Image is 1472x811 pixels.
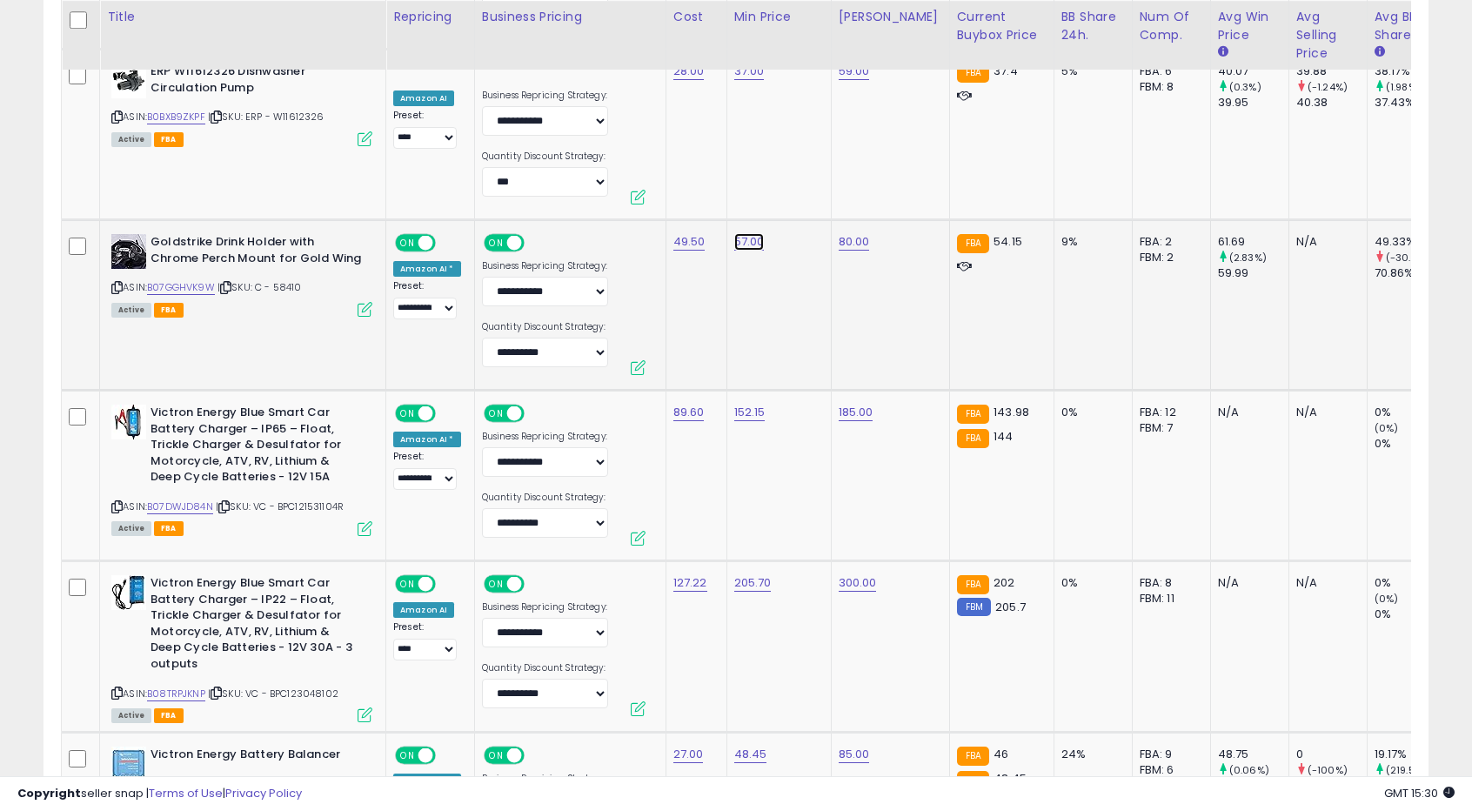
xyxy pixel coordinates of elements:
a: 49.50 [673,233,706,251]
img: 517JD+jbnuL._SL40_.jpg [111,234,146,269]
div: 0% [1061,405,1119,420]
div: FBM: 8 [1140,79,1197,95]
strong: Copyright [17,785,81,801]
div: 19.17% [1375,747,1445,762]
div: Preset: [393,110,461,149]
small: FBA [957,234,989,253]
small: (2.83%) [1229,251,1267,265]
span: | SKU: C - 58410 [217,280,302,294]
a: 37.00 [734,63,765,80]
div: Avg BB Share [1375,8,1438,44]
img: 31Wcvc6XtUL._SL40_.jpg [111,64,146,98]
div: 49.33% [1375,234,1445,250]
img: 41fvOQLIhqL._SL40_.jpg [111,405,146,439]
div: seller snap | | [17,786,302,802]
span: All listings currently available for purchase on Amazon [111,132,151,147]
div: N/A [1296,575,1354,591]
div: ASIN: [111,405,372,533]
a: Privacy Policy [225,785,302,801]
div: ASIN: [111,575,372,721]
span: | SKU: VC - BPC123048102 [208,687,338,700]
div: 0 [1296,747,1367,762]
div: Amazon AI [393,602,454,618]
span: OFF [521,236,549,251]
span: FBA [154,132,184,147]
small: Avg Win Price. [1218,44,1228,60]
span: All listings currently available for purchase on Amazon [111,303,151,318]
div: FBA: 12 [1140,405,1197,420]
span: 144 [994,428,1013,445]
span: 143.98 [994,404,1029,420]
small: FBA [957,747,989,766]
b: Victron Energy Blue Smart Car Battery Charger – IP22 – Float, Trickle Charger & Desulfator for Mo... [151,575,362,676]
div: Current Buybox Price [957,8,1047,44]
span: OFF [433,406,461,421]
a: 28.00 [673,63,705,80]
div: Min Price [734,8,824,26]
span: OFF [433,577,461,592]
div: 9% [1061,234,1119,250]
div: N/A [1218,575,1275,591]
span: OFF [433,236,461,251]
div: 5% [1061,64,1119,79]
span: ON [397,406,418,421]
span: ON [485,406,507,421]
span: 202 [994,574,1014,591]
a: B07DWJD84N [147,499,213,514]
span: 37.4 [994,63,1018,79]
div: ASIN: [111,64,372,144]
div: Business Pricing [482,8,659,26]
a: B07GGHVK9W [147,280,215,295]
label: Quantity Discount Strategy: [482,321,608,333]
div: Num of Comp. [1140,8,1203,44]
span: ON [397,236,418,251]
a: Terms of Use [149,785,223,801]
b: ERP W11612326 Dishwasher Circulation Pump [151,64,362,100]
div: 39.88 [1296,64,1367,79]
div: Cost [673,8,719,26]
div: FBA: 6 [1140,64,1197,79]
a: 152.15 [734,404,766,421]
div: N/A [1218,405,1275,420]
a: B08TRPJKNP [147,687,205,701]
div: Avg Win Price [1218,8,1281,44]
div: 61.69 [1218,234,1288,250]
div: 39.95 [1218,95,1288,111]
label: Business Repricing Strategy: [482,601,608,613]
div: FBM: 11 [1140,591,1197,607]
small: FBM [957,598,991,616]
div: Avg Selling Price [1296,8,1360,63]
span: 2025-10-7 15:30 GMT [1384,785,1455,801]
span: OFF [433,748,461,763]
label: Business Repricing Strategy: [482,431,608,443]
div: N/A [1296,405,1354,420]
span: | SKU: VC - BPC121531104R [216,499,344,513]
div: 70.86% [1375,265,1445,281]
a: 59.00 [839,63,870,80]
span: ON [397,748,418,763]
div: FBA: 2 [1140,234,1197,250]
label: Quantity Discount Strategy: [482,151,608,163]
span: 46 [994,746,1008,762]
span: | SKU: ERP - W11612326 [208,110,325,124]
span: 205.7 [995,599,1026,615]
div: 38.17% [1375,64,1445,79]
a: 27.00 [673,746,704,763]
div: 40.07 [1218,64,1288,79]
div: Preset: [393,451,461,490]
a: 185.00 [839,404,873,421]
span: ON [485,748,507,763]
a: 300.00 [839,574,877,592]
b: Victron Energy Battery Balancer [151,747,362,767]
small: FBA [957,429,989,448]
small: (-30.38%) [1386,251,1435,265]
a: 48.45 [734,746,767,763]
a: 85.00 [839,746,870,763]
span: OFF [521,748,549,763]
label: Business Repricing Strategy: [482,260,608,272]
span: FBA [154,303,184,318]
small: (0%) [1375,421,1399,435]
div: BB Share 24h. [1061,8,1125,44]
div: 0% [1375,405,1445,420]
div: 40.38 [1296,95,1367,111]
